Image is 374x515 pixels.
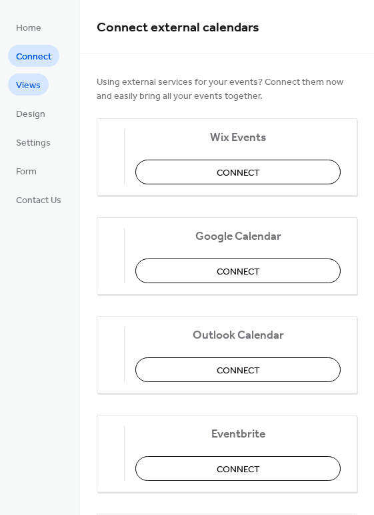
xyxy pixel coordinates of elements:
[8,16,49,38] a: Home
[135,230,341,244] span: Google Calendar
[135,456,341,481] button: Connect
[16,21,41,35] span: Home
[16,79,41,93] span: Views
[8,131,59,153] a: Settings
[16,108,45,122] span: Design
[8,102,53,124] a: Design
[16,194,61,208] span: Contact Us
[8,160,45,182] a: Form
[217,463,260,477] span: Connect
[8,188,69,210] a: Contact Us
[135,131,341,145] span: Wix Events
[217,364,260,378] span: Connect
[135,160,341,184] button: Connect
[16,136,51,150] span: Settings
[97,15,259,41] span: Connect external calendars
[135,329,341,343] span: Outlook Calendar
[135,259,341,283] button: Connect
[97,75,357,104] span: Using external services for your events? Connect them now and easily bring all your events together.
[16,165,37,179] span: Form
[8,73,49,96] a: Views
[8,45,59,67] a: Connect
[217,166,260,180] span: Connect
[217,265,260,279] span: Connect
[135,427,341,442] span: Eventbrite
[135,357,341,382] button: Connect
[16,50,51,64] span: Connect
